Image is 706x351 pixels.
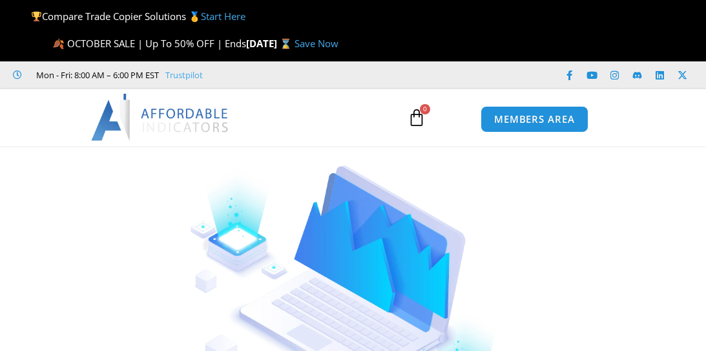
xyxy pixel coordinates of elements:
[165,67,203,83] a: Trustpilot
[420,104,430,114] span: 0
[91,94,230,140] img: LogoAI | Affordable Indicators – NinjaTrader
[32,12,41,21] img: 🏆
[494,114,575,124] span: MEMBERS AREA
[388,99,445,136] a: 0
[33,67,159,83] span: Mon - Fri: 8:00 AM – 6:00 PM EST
[295,37,338,50] a: Save Now
[52,37,246,50] span: 🍂 OCTOBER SALE | Up To 50% OFF | Ends
[201,10,245,23] a: Start Here
[481,106,588,133] a: MEMBERS AREA
[246,37,295,50] strong: [DATE] ⌛
[30,10,245,23] span: Compare Trade Copier Solutions 🥇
